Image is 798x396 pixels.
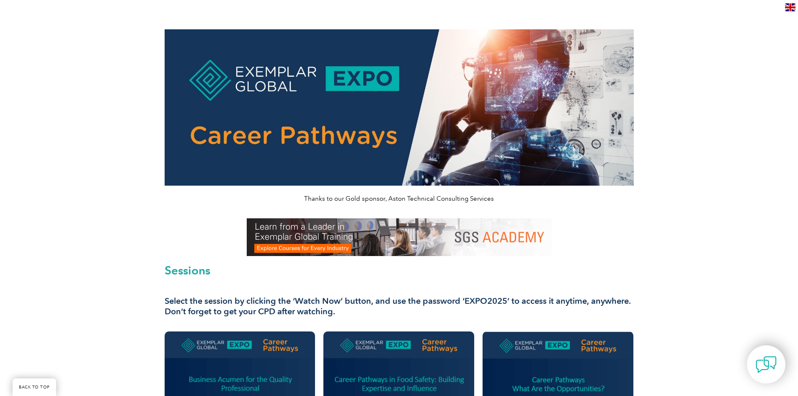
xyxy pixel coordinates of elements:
h2: Sessions [165,264,634,276]
img: SGS [247,218,552,256]
img: contact-chat.png [756,354,777,375]
h3: Select the session by clicking the ‘Watch Now’ button, and use the password ‘EXPO2025’ to access ... [165,296,634,317]
img: career pathways [165,29,634,186]
p: Thanks to our Gold sponsor, Aston Technical Consulting Services [165,194,634,203]
img: en [785,3,795,11]
a: BACK TO TOP [13,378,56,396]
